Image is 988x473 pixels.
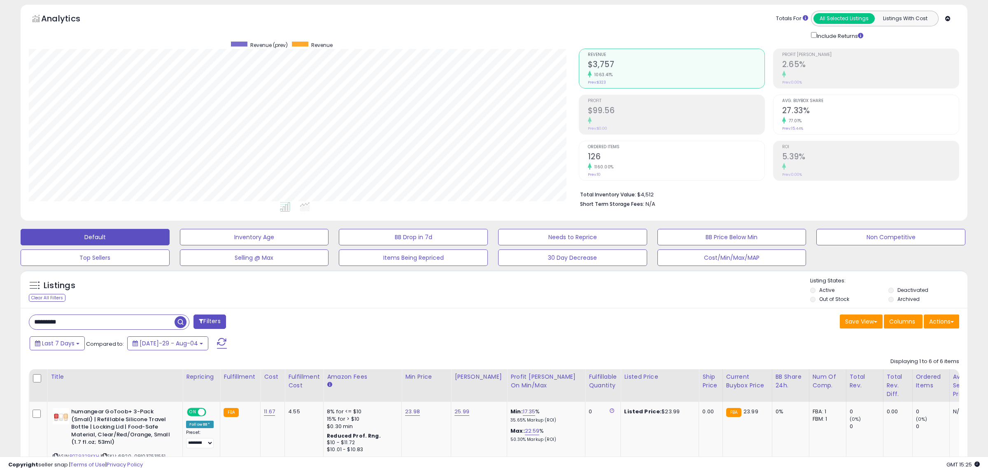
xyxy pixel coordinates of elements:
button: Filters [193,315,226,329]
div: $10.01 - $10.83 [327,446,395,453]
div: [PERSON_NAME] [454,373,503,381]
div: Profit [PERSON_NAME] on Min/Max [510,373,582,390]
img: 31ZGHMeYsXL._SL40_.jpg [53,408,69,424]
button: All Selected Listings [813,13,875,24]
h5: Analytics [41,13,96,26]
button: Actions [924,315,959,329]
div: 0.00 [887,408,906,415]
span: 23.99 [743,408,758,415]
b: humangear GoToob+ 3-Pack (Small) | Refillable Silicone Travel Bottle | Locking Lid | Food-Safe Ma... [71,408,171,448]
a: Terms of Use [70,461,105,468]
button: Listings With Cost [874,13,936,24]
span: Revenue [588,53,764,57]
h5: Listings [44,280,75,291]
span: [DATE]-29 - Aug-04 [140,339,198,347]
button: Default [21,229,170,245]
a: 17.35 [523,408,536,416]
div: Title [51,373,179,381]
div: 0 [850,423,883,430]
button: Top Sellers [21,249,170,266]
div: 8% for <= $10 [327,408,395,415]
h2: 5.39% [782,152,959,163]
h2: 126 [588,152,764,163]
span: Compared to: [86,340,124,348]
div: BB Share 24h. [776,373,806,390]
span: Revenue (prev) [250,42,288,49]
small: Prev: 0.00% [782,172,802,177]
div: Total Rev. [850,373,880,390]
a: 25.99 [454,408,469,416]
button: Items Being Repriced [339,249,488,266]
div: Totals For [776,15,808,23]
small: FBA [726,408,741,417]
span: Profit [PERSON_NAME] [782,53,959,57]
small: Prev: 10 [588,172,601,177]
label: Active [819,287,834,294]
div: FBA: 1 [813,408,840,415]
small: Prev: 15.44% [782,126,803,131]
span: Revenue [311,42,333,49]
div: 0 [589,408,614,415]
a: 11.67 [264,408,275,416]
div: Ordered Items [916,373,946,390]
b: Total Inventory Value: [580,191,636,198]
span: Profit [588,99,764,103]
small: 1160.00% [592,164,614,170]
span: 2025-08-13 15:25 GMT [946,461,980,468]
div: Preset: [186,430,214,448]
div: Amazon Fees [327,373,398,381]
div: Follow BB * [186,421,214,428]
div: N/A [953,408,980,415]
button: BB Price Below Min [657,229,806,245]
button: Inventory Age [180,229,329,245]
span: Columns [889,317,915,326]
button: Save View [840,315,883,329]
span: Avg. Buybox Share [782,99,959,103]
button: 30 Day Decrease [498,249,647,266]
small: (0%) [850,416,861,422]
div: Min Price [405,373,447,381]
small: 77.01% [786,118,802,124]
button: Non Competitive [816,229,965,245]
small: Prev: 0.00% [782,80,802,85]
span: ON [188,409,198,416]
button: Needs to Reprice [498,229,647,245]
div: $10 - $11.72 [327,439,395,446]
div: $0.30 min [327,423,395,430]
div: Ship Price [702,373,719,390]
h2: 2.65% [782,60,959,71]
small: Amazon Fees. [327,381,332,389]
h2: 27.33% [782,106,959,117]
div: seller snap | | [8,461,143,469]
div: Fulfillment [224,373,257,381]
p: 35.65% Markup (ROI) [510,417,579,423]
button: Last 7 Days [30,336,85,350]
span: N/A [645,200,655,208]
a: 23.98 [405,408,420,416]
small: FBA [224,408,239,417]
b: Short Term Storage Fees: [580,200,644,207]
small: 1063.41% [592,72,613,78]
small: (0%) [916,416,927,422]
span: OFF [205,409,218,416]
a: B079329KXH [70,453,99,460]
div: Cost [264,373,281,381]
b: Max: [510,427,525,435]
p: Listing States: [810,277,968,285]
div: 15% for > $10 [327,415,395,423]
h2: $3,757 [588,60,764,71]
div: 4.55 [288,408,317,415]
span: ROI [782,145,959,149]
b: Reduced Prof. Rng. [327,432,381,439]
button: BB Drop in 7d [339,229,488,245]
label: Out of Stock [819,296,849,303]
div: % [510,427,579,443]
div: FBM: 1 [813,415,840,423]
div: Repricing [186,373,217,381]
label: Deactivated [897,287,928,294]
b: Min: [510,408,523,415]
a: 22.59 [525,427,540,435]
h2: $99.56 [588,106,764,117]
div: Avg Selling Price [953,373,983,398]
div: Total Rev. Diff. [887,373,909,398]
